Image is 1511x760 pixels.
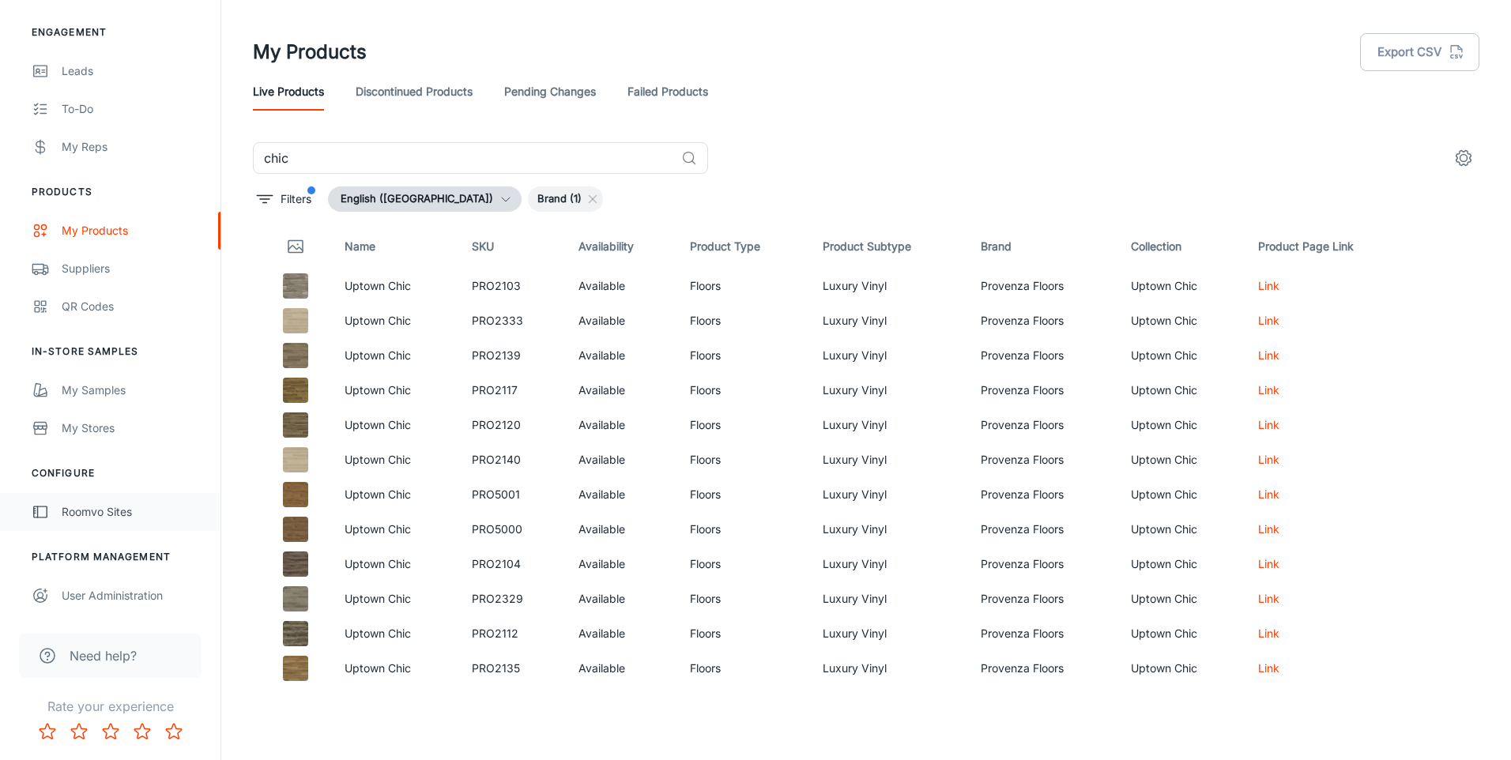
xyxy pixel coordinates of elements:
[345,625,447,642] p: Uptown Chic
[566,442,678,477] td: Available
[968,581,1118,616] td: Provenza Floors
[677,651,810,686] td: Floors
[62,138,205,156] div: My Reps
[13,697,208,716] p: Rate your experience
[345,382,447,399] p: Uptown Chic
[677,408,810,442] td: Floors
[345,451,447,468] p: Uptown Chic
[1258,626,1279,640] a: Link
[1245,224,1422,269] th: Product Page Link
[1258,453,1279,466] a: Link
[677,616,810,651] td: Floors
[1118,303,1245,338] td: Uptown Chic
[504,73,596,111] a: Pending Changes
[1258,383,1279,397] a: Link
[968,616,1118,651] td: Provenza Floors
[70,646,137,665] span: Need help?
[968,512,1118,547] td: Provenza Floors
[62,382,205,399] div: My Samples
[253,38,367,66] h1: My Products
[1118,547,1245,581] td: Uptown Chic
[810,512,968,547] td: Luxury Vinyl
[253,142,675,174] input: Search
[1258,661,1279,675] a: Link
[1118,581,1245,616] td: Uptown Chic
[345,521,447,538] p: Uptown Chic
[810,616,968,651] td: Luxury Vinyl
[345,416,447,434] p: Uptown Chic
[459,512,566,547] td: PRO5000
[253,186,315,212] button: filter
[677,512,810,547] td: Floors
[332,224,459,269] th: Name
[345,660,447,677] p: Uptown Chic
[459,373,566,408] td: PRO2117
[459,581,566,616] td: PRO2329
[345,555,447,573] p: Uptown Chic
[566,547,678,581] td: Available
[627,73,708,111] a: Failed Products
[810,224,968,269] th: Product Subtype
[677,373,810,408] td: Floors
[810,477,968,512] td: Luxury Vinyl
[459,442,566,477] td: PRO2140
[566,408,678,442] td: Available
[1258,557,1279,570] a: Link
[968,442,1118,477] td: Provenza Floors
[677,303,810,338] td: Floors
[1118,651,1245,686] td: Uptown Chic
[566,616,678,651] td: Available
[810,442,968,477] td: Luxury Vinyl
[566,224,678,269] th: Availability
[62,260,205,277] div: Suppliers
[968,303,1118,338] td: Provenza Floors
[345,590,447,608] p: Uptown Chic
[677,547,810,581] td: Floors
[62,100,205,118] div: To-do
[158,716,190,747] button: Rate 5 star
[281,190,311,208] p: Filters
[677,338,810,373] td: Floors
[1258,418,1279,431] a: Link
[810,408,968,442] td: Luxury Vinyl
[968,269,1118,303] td: Provenza Floors
[1258,592,1279,605] a: Link
[810,373,968,408] td: Luxury Vinyl
[459,547,566,581] td: PRO2104
[810,651,968,686] td: Luxury Vinyl
[62,222,205,239] div: My Products
[459,224,566,269] th: SKU
[1258,279,1279,292] a: Link
[810,547,968,581] td: Luxury Vinyl
[566,373,678,408] td: Available
[1360,33,1479,71] button: Export CSV
[1118,477,1245,512] td: Uptown Chic
[345,347,447,364] p: Uptown Chic
[1258,522,1279,536] a: Link
[459,477,566,512] td: PRO5001
[459,651,566,686] td: PRO2135
[62,587,205,604] div: User Administration
[566,269,678,303] td: Available
[459,338,566,373] td: PRO2139
[328,186,522,212] button: English ([GEOGRAPHIC_DATA])
[1118,269,1245,303] td: Uptown Chic
[1118,338,1245,373] td: Uptown Chic
[95,716,126,747] button: Rate 3 star
[62,503,205,521] div: Roomvo Sites
[1118,408,1245,442] td: Uptown Chic
[968,338,1118,373] td: Provenza Floors
[677,224,810,269] th: Product Type
[356,73,473,111] a: Discontinued Products
[345,486,447,503] p: Uptown Chic
[810,338,968,373] td: Luxury Vinyl
[345,277,447,295] p: Uptown Chic
[566,477,678,512] td: Available
[345,312,447,329] p: Uptown Chic
[286,237,305,256] svg: Thumbnail
[566,338,678,373] td: Available
[253,73,324,111] a: Live Products
[1258,487,1279,501] a: Link
[32,716,63,747] button: Rate 1 star
[677,442,810,477] td: Floors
